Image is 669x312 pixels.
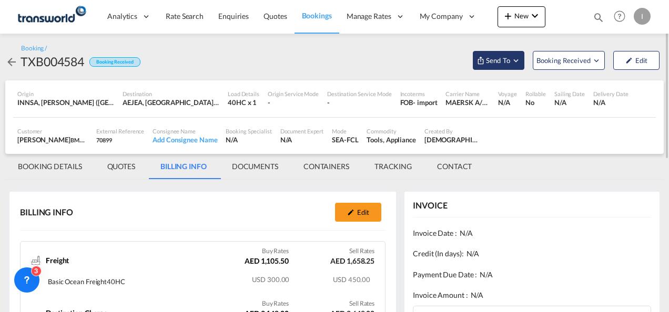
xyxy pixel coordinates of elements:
div: Voyage [498,90,516,98]
md-icon: icon-pencil [347,209,354,216]
md-tab-item: CONTACT [424,154,484,179]
div: AEJEA, Jebel Ali, United Arab Emirates, Middle East, Middle East [123,98,219,107]
div: Help [611,7,634,26]
div: N/A [593,98,629,107]
span: Analytics [107,11,137,22]
div: Origin [17,90,114,98]
div: MAERSK A/S / TDWC-DUBAI [445,98,490,107]
div: Payment Due Date : [413,264,651,285]
div: Consignee Name [153,127,217,135]
div: Irishi Kiran [424,135,479,144]
div: Destination Service Mode [327,90,392,98]
div: External Reference [96,127,144,135]
span: Rate Search [166,12,204,20]
div: Delivery Date [593,90,629,98]
div: Commodity [367,127,415,135]
button: Open demo menu [533,51,605,70]
span: Booking Received [536,55,592,66]
body: Editor, editor22 [11,11,183,22]
span: New [502,12,541,20]
img: f753ae806dec11f0841701cdfdf085c0.png [16,5,87,28]
div: Tools, Appliance [367,135,415,144]
span: Basic Ocean Freight40HC [48,277,125,286]
div: Booking Specialist [226,127,271,135]
md-pagination-wrapper: Use the left and right arrow keys to navigate between tabs [5,154,484,179]
button: icon-pencilEdit [335,203,381,222]
div: INVOICE [413,200,447,211]
div: No [525,98,546,107]
div: Load Details [228,90,259,98]
md-tab-item: BOOKING DETAILS [5,154,95,179]
md-icon: icon-arrow-left [5,56,18,68]
span: Freight [46,255,69,266]
div: 40HC x 1 [228,98,259,107]
div: Booking / [21,44,47,53]
span: 70899 [96,137,112,143]
span: Bookings [302,11,332,20]
div: Document Expert [280,127,324,135]
div: Mode [332,127,358,135]
div: N/A [280,135,324,144]
div: Booking Received [89,57,140,67]
div: Destination [123,90,219,98]
span: N/A [467,248,480,259]
div: Sailing Date [554,90,585,98]
div: I [634,8,651,25]
div: - import [413,98,437,107]
div: N/A [226,135,271,144]
span: N/A [471,290,484,300]
div: Customer [17,127,88,135]
div: Incoterms [400,90,438,98]
button: icon-pencilEdit [613,51,660,70]
div: INNSA, Jawaharlal Nehru (Nhava Sheva), India, Indian Subcontinent, Asia Pacific [17,98,114,107]
md-icon: icon-magnify [593,12,604,23]
div: N/A [554,98,585,107]
md-tab-item: CONTAINERS [291,154,362,179]
span: N/A [480,269,493,280]
div: Add Consignee Name [153,135,217,144]
md-icon: icon-pencil [625,57,633,64]
md-tab-item: BILLING INFO [148,154,219,179]
button: icon-plus 400-fgNewicon-chevron-down [498,6,545,27]
div: Created By [424,127,479,135]
span: My Company [420,11,463,22]
span: N/A [460,228,473,238]
div: [PERSON_NAME] [17,135,88,144]
div: AED 1,105.50 [245,256,289,269]
md-icon: icon-plus 400-fg [502,9,514,22]
div: SEA-FCL [332,135,358,144]
label: Buy Rates [262,299,289,308]
div: FOB [400,98,413,107]
button: Open demo menu [473,51,524,70]
span: Send To [485,55,511,66]
span: Enquiries [218,12,249,20]
div: icon-magnify [593,12,604,27]
div: Invoice Date : [413,223,651,244]
div: AED 1,658.25 [330,256,374,269]
div: - [327,98,392,107]
label: Sell Rates [349,299,374,308]
span: BMA INTERNATIONAL FZE [70,136,140,144]
md-tab-item: QUOTES [95,154,148,179]
label: Buy Rates [262,247,289,256]
span: USD 450.00 [333,275,370,284]
md-icon: icon-chevron-down [529,9,541,22]
div: - [268,98,319,107]
div: TXB004584 [21,53,84,70]
div: Invoice Amount : [413,285,651,306]
span: USD 300.00 [252,275,289,284]
span: Help [611,7,629,25]
div: Origin Service Mode [268,90,319,98]
div: N/A [498,98,516,107]
div: BILLING INFO [20,206,73,218]
div: Carrier Name [445,90,490,98]
md-tab-item: TRACKING [362,154,424,179]
span: Quotes [263,12,287,20]
md-tab-item: DOCUMENTS [219,154,291,179]
label: Sell Rates [349,247,374,256]
div: Credit (In days): [413,243,651,264]
div: Rollable [525,90,546,98]
span: Manage Rates [347,11,391,22]
div: icon-arrow-left [5,53,21,70]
